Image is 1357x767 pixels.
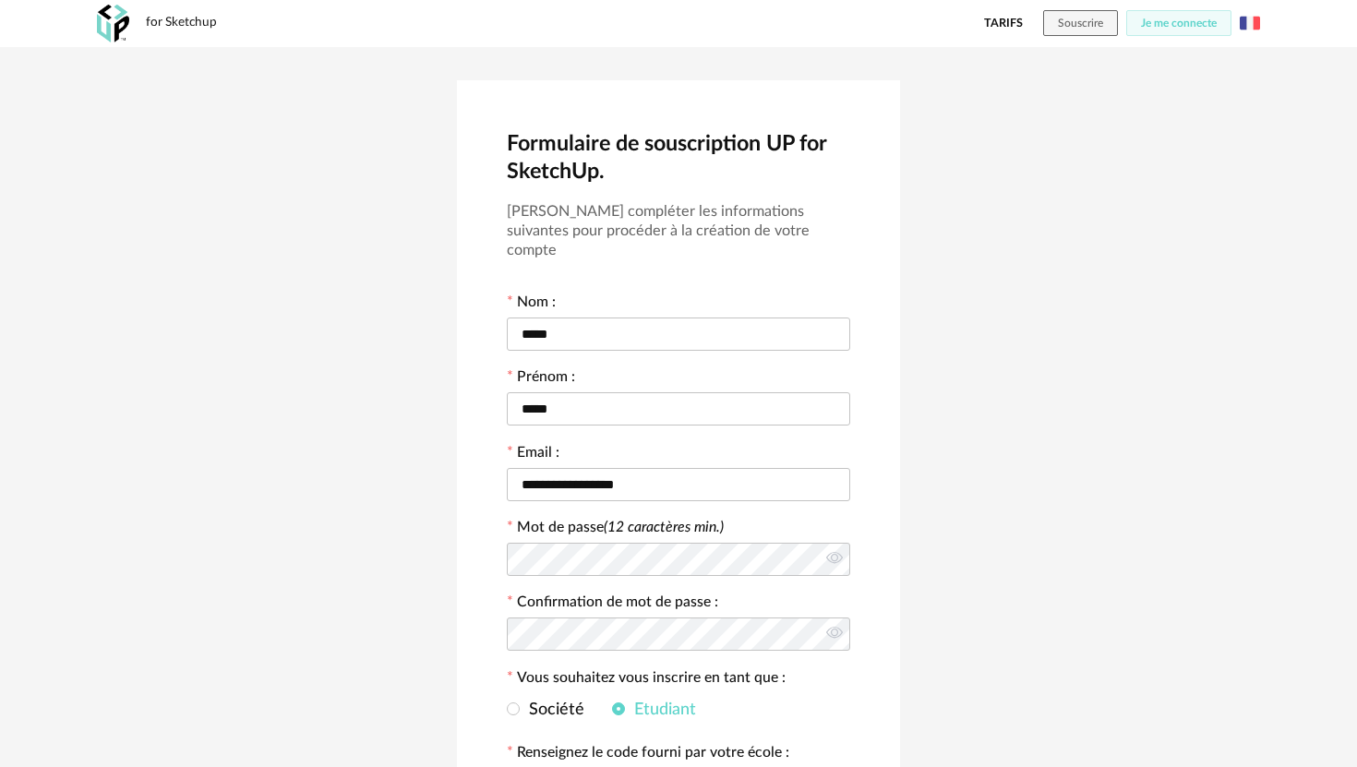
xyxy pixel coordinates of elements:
[625,701,696,718] span: Etudiant
[507,446,559,464] label: Email :
[507,671,786,689] label: Vous souhaitez vous inscrire en tant que :
[507,202,850,260] h3: [PERSON_NAME] compléter les informations suivantes pour procéder à la création de votre compte
[97,5,129,42] img: OXP
[507,595,718,614] label: Confirmation de mot de passe :
[984,10,1023,36] a: Tarifs
[507,295,556,314] label: Nom :
[1043,10,1118,36] button: Souscrire
[604,520,724,534] i: (12 caractères min.)
[1058,18,1103,29] span: Souscrire
[1141,18,1217,29] span: Je me connecte
[146,15,217,31] div: for Sketchup
[517,520,724,534] label: Mot de passe
[1240,13,1260,33] img: fr
[507,130,850,186] h2: Formulaire de souscription UP for SketchUp.
[1126,10,1231,36] button: Je me connecte
[507,370,575,389] label: Prénom :
[520,701,584,718] span: Société
[507,746,789,764] label: Renseignez le code fourni par votre école :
